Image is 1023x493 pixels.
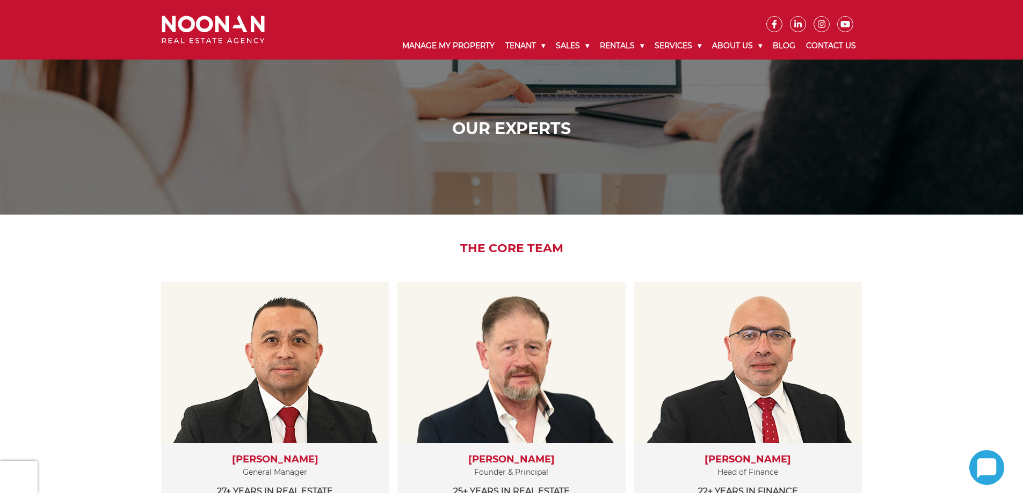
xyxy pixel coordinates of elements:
[767,32,801,60] a: Blog
[172,466,378,479] p: General Manager
[164,119,859,138] h1: Our Experts
[397,32,500,60] a: Manage My Property
[594,32,649,60] a: Rentals
[645,466,851,479] p: Head of Finance
[550,32,594,60] a: Sales
[649,32,707,60] a: Services
[408,454,614,466] h3: [PERSON_NAME]
[162,16,265,44] img: Noonan Real Estate Agency
[645,454,851,466] h3: [PERSON_NAME]
[154,241,869,255] h2: The Core Team
[801,32,861,60] a: Contact Us
[408,466,614,479] p: Founder & Principal
[707,32,767,60] a: About Us
[500,32,550,60] a: Tenant
[172,454,378,466] h3: [PERSON_NAME]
